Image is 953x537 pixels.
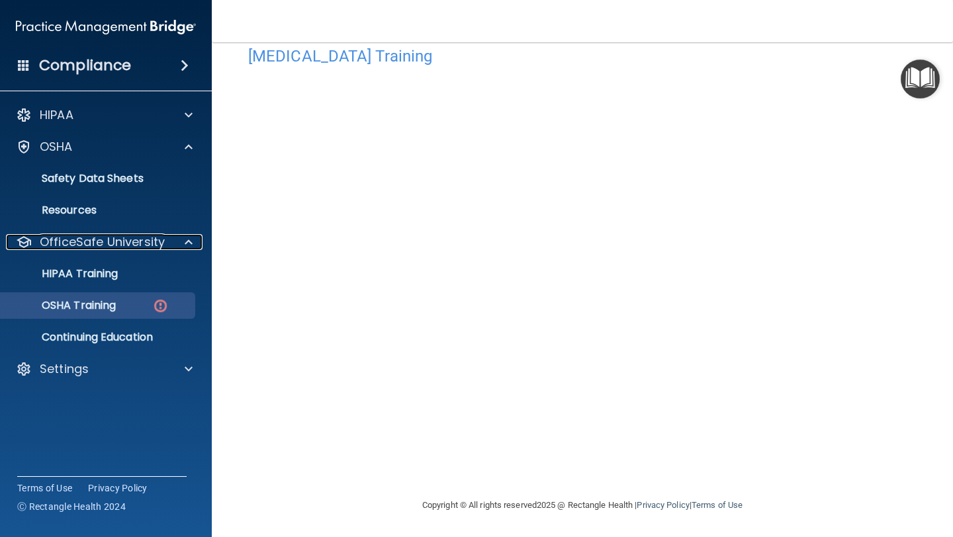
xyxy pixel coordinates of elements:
[692,500,743,510] a: Terms of Use
[152,298,169,314] img: danger-circle.6113f641.png
[9,204,189,217] p: Resources
[637,500,689,510] a: Privacy Policy
[16,234,193,250] a: OfficeSafe University
[16,14,196,40] img: PMB logo
[9,267,118,280] p: HIPAA Training
[341,484,824,526] div: Copyright © All rights reserved 2025 @ Rectangle Health | |
[40,139,73,155] p: OSHA
[88,481,148,495] a: Privacy Policy
[17,481,72,495] a: Terms of Use
[39,56,131,75] h4: Compliance
[901,60,940,99] button: Open Resource Center
[40,361,89,377] p: Settings
[9,172,189,185] p: Safety Data Sheets
[40,234,165,250] p: OfficeSafe University
[9,299,116,312] p: OSHA Training
[248,72,910,479] iframe: covid-19
[40,107,73,123] p: HIPAA
[9,331,189,344] p: Continuing Education
[16,107,193,123] a: HIPAA
[248,48,917,65] h4: [MEDICAL_DATA] Training
[16,139,193,155] a: OSHA
[16,361,193,377] a: Settings
[17,500,126,513] span: Ⓒ Rectangle Health 2024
